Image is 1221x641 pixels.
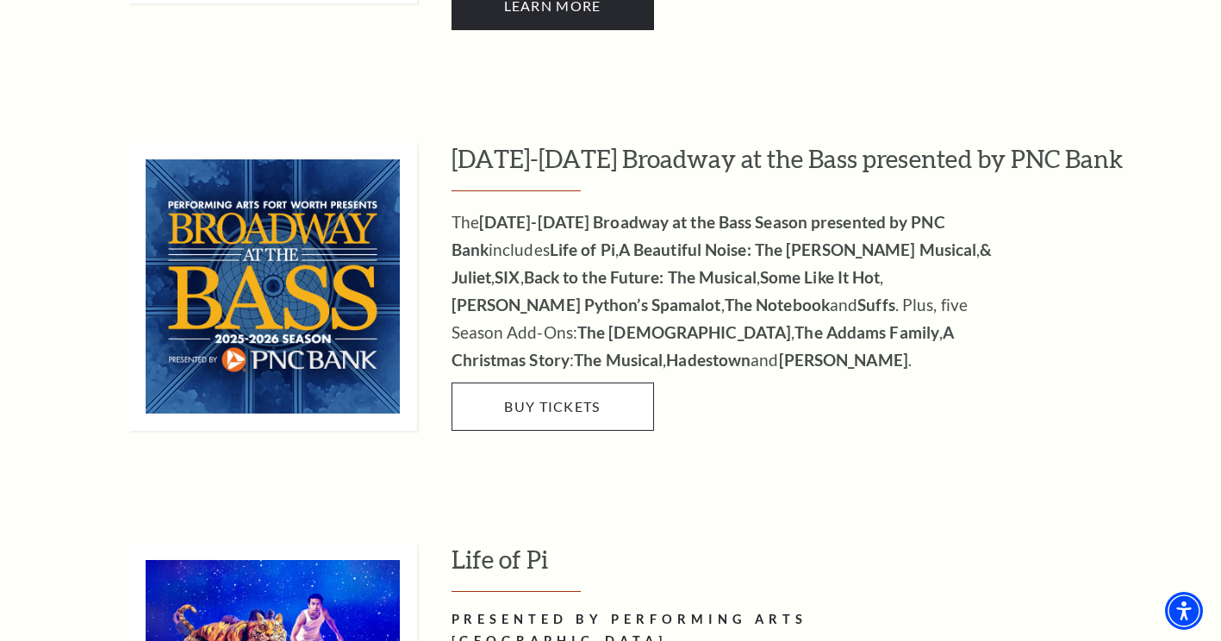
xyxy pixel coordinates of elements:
[504,398,600,414] span: Buy Tickets
[495,267,520,287] strong: SIX
[577,322,791,342] strong: The [DEMOGRAPHIC_DATA]
[452,383,654,431] a: Buy Tickets
[452,142,1145,191] h3: [DATE]-[DATE] Broadway at the Bass presented by PNC Bank
[452,295,721,314] strong: [PERSON_NAME] Python’s Spamalot
[779,350,908,370] strong: [PERSON_NAME]
[1165,592,1203,630] div: Accessibility Menu
[524,267,757,287] strong: Back to the Future: The Musical
[452,322,955,370] strong: A Christmas Story
[452,240,993,287] strong: & Juliet
[128,142,417,431] img: 2025-2026 Broadway at the Bass presented by PNC Bank
[725,295,830,314] strong: The Notebook
[666,350,751,370] strong: Hadestown
[452,212,945,259] strong: presented by PNC Bank
[794,322,939,342] strong: The Addams Family
[550,240,615,259] strong: Life of Pi
[857,295,895,314] strong: Suffs
[760,267,881,287] strong: Some Like It Hot
[619,240,976,259] strong: A Beautiful Noise: The [PERSON_NAME] Musical
[574,350,663,370] strong: The Musical
[479,212,807,232] strong: [DATE]-[DATE] Broadway at the Bass Season
[452,208,1012,374] p: The includes , , , , , , , and . Plus, five Season Add-Ons: , , : , and .
[452,543,1145,592] h3: Life of Pi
